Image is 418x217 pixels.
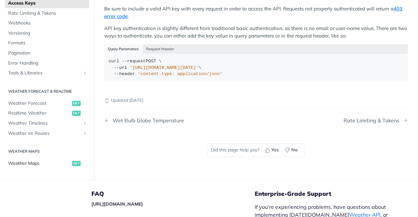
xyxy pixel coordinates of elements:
span: Rate Limiting & Tokens [8,10,88,17]
div: Wet Bulb Globe Temperature [109,117,184,124]
span: No [291,147,297,153]
span: 'content-type: application/json' [138,71,222,76]
button: Yes [263,145,282,155]
span: Versioning [8,30,88,37]
button: No [282,145,301,155]
h2: Historical Weather [5,179,89,185]
a: Weather Forecastget [5,99,89,108]
span: Yes [271,147,279,153]
a: Weather TimelinesShow subpages for Weather Timelines [5,118,89,128]
span: Weather Maps [8,160,71,167]
a: Webhooks [5,18,89,28]
a: Rate Limiting & Tokens [5,8,89,18]
span: get [72,111,81,116]
span: curl [109,59,119,64]
a: Formats [5,38,89,48]
a: Error Handling [5,58,89,68]
span: --request [122,59,146,64]
span: '[URL][DOMAIN_NAME][DATE]' [130,65,199,70]
button: Show subpages for Weather on Routes [82,131,88,136]
h2: Weather Maps [5,148,89,154]
span: Weather Forecast [8,100,71,107]
h5: Enterprise-Grade Support [255,190,402,198]
nav: Pagination Controls [104,111,408,130]
a: Realtime Weatherget [5,108,89,118]
a: Weather Mapsget [5,159,89,168]
p: Be sure to include a valid API key with every request in order to access the API. Requests not pr... [104,5,408,20]
a: Next Page: Rate Limiting & Tokens [344,117,408,124]
a: Previous Page: Wet Bulb Globe Temperature [104,117,234,124]
h2: Weather Forecast & realtime [5,88,89,94]
a: 403 error code [104,6,402,19]
span: Weather Timelines [8,120,81,127]
button: Show subpages for Weather Timelines [82,121,88,126]
span: Error Handling [8,60,88,67]
a: Versioning [5,28,89,38]
button: Show subpages for Tools & Libraries [82,70,88,76]
span: get [72,161,81,166]
a: [URL][DOMAIN_NAME] [91,201,143,207]
a: Pagination [5,48,89,58]
span: Weather on Routes [8,130,81,137]
span: get [72,101,81,106]
div: POST \ \ [109,58,404,77]
button: Request Header [143,44,178,54]
span: Webhooks [8,20,88,26]
p: Updated [DATE] [104,97,408,104]
a: Weather on RoutesShow subpages for Weather on Routes [5,129,89,138]
h5: FAQ [91,190,255,198]
span: Realtime Weather [8,110,71,116]
div: Did this page help you? [207,143,305,157]
a: Tools & LibrariesShow subpages for Tools & Libraries [5,68,89,78]
span: Pagination [8,50,88,56]
span: --url [114,65,127,70]
span: Formats [8,40,88,46]
p: API key authentication is slightly different from traditional basic authentication, as there is n... [104,25,408,39]
span: Tools & Libraries [8,70,81,76]
span: --header [114,71,135,76]
div: Rate Limiting & Tokens [344,117,403,124]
